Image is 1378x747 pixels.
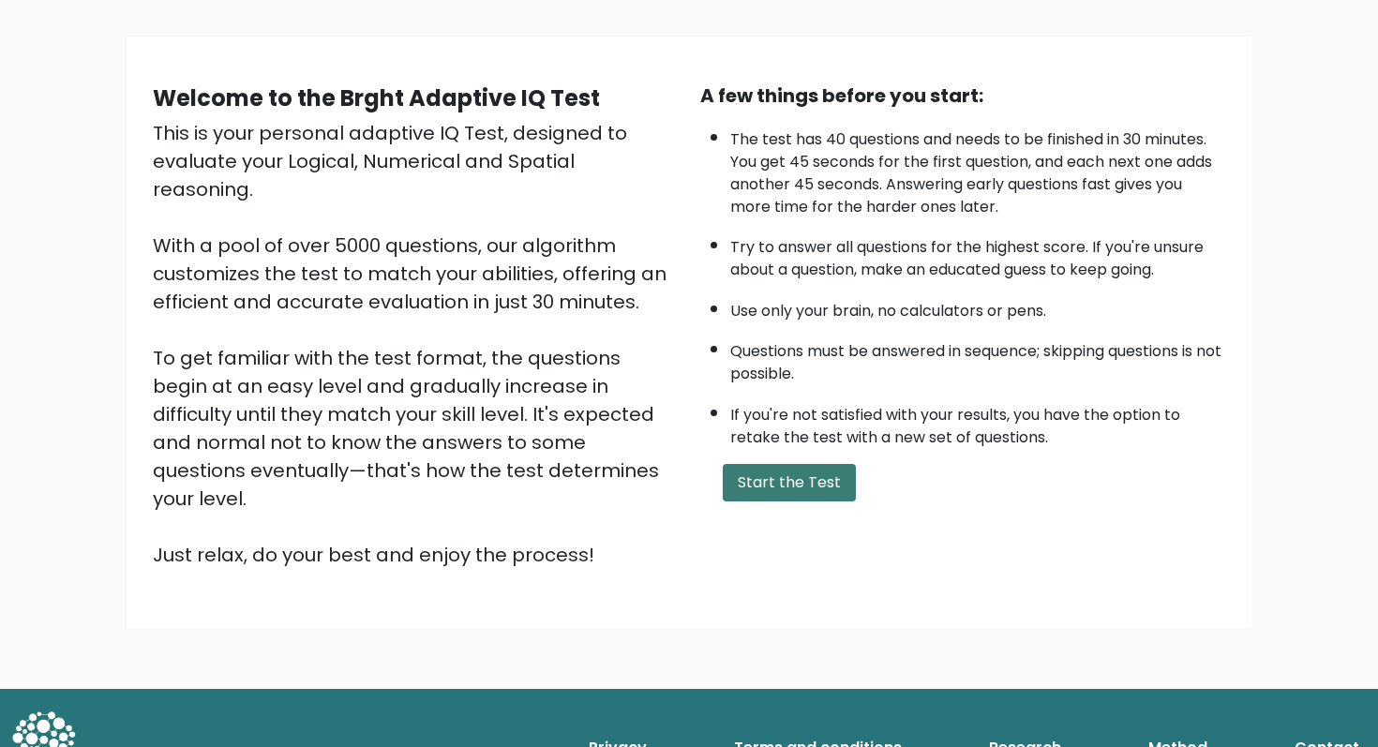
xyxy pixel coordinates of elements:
[153,119,678,569] div: This is your personal adaptive IQ Test, designed to evaluate your Logical, Numerical and Spatial ...
[730,331,1225,385] li: Questions must be answered in sequence; skipping questions is not possible.
[700,82,1225,110] div: A few things before you start:
[730,291,1225,322] li: Use only your brain, no calculators or pens.
[723,464,856,501] button: Start the Test
[730,119,1225,218] li: The test has 40 questions and needs to be finished in 30 minutes. You get 45 seconds for the firs...
[730,227,1225,281] li: Try to answer all questions for the highest score. If you're unsure about a question, make an edu...
[730,395,1225,449] li: If you're not satisfied with your results, you have the option to retake the test with a new set ...
[153,82,600,113] b: Welcome to the Brght Adaptive IQ Test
